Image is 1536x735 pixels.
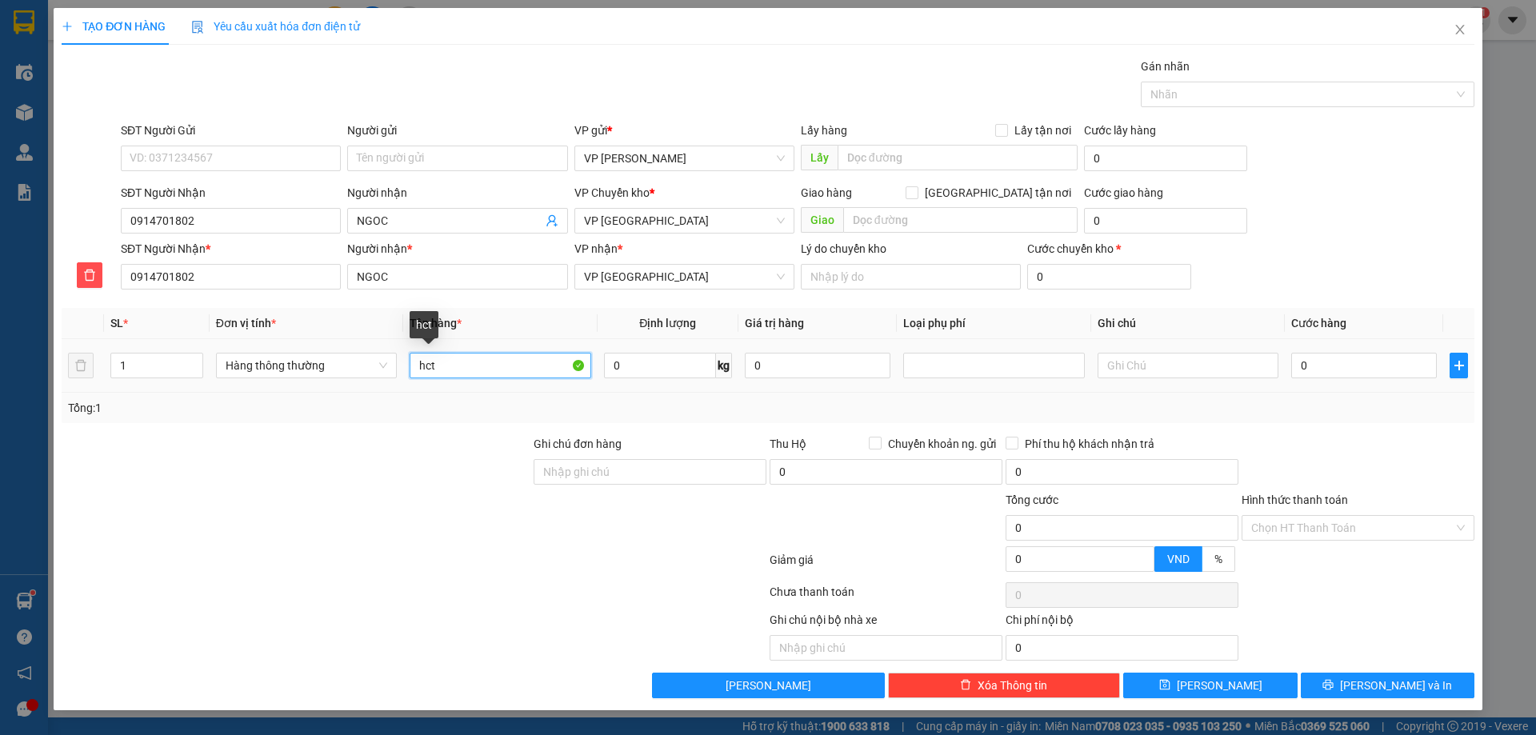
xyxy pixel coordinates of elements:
input: 0 [745,353,890,378]
input: Lý do chuyển kho [801,264,1021,290]
label: Gán nhãn [1141,60,1190,73]
button: Close [1438,8,1482,53]
span: TẠO ĐƠN HÀNG [62,20,166,33]
span: delete [960,679,971,692]
span: user-add [546,214,558,227]
input: Cước giao hàng [1084,208,1247,234]
input: VD: Bàn, Ghế [410,353,590,378]
span: [PERSON_NAME] [726,677,811,694]
div: Giảm giá [768,551,1004,579]
label: Lý do chuyển kho [801,242,886,255]
span: [PERSON_NAME] và In [1340,677,1452,694]
span: VP Thái Bình [584,209,785,233]
div: SĐT Người Nhận [121,184,341,202]
span: [PERSON_NAME] [1177,677,1262,694]
label: Cước giao hàng [1084,186,1163,199]
span: Giá trị hàng [745,317,804,330]
span: delete [78,269,102,282]
div: Cước chuyển kho [1027,240,1190,258]
span: save [1159,679,1170,692]
span: Lấy hàng [801,124,847,137]
div: Người gửi [347,122,567,139]
span: SL [110,317,123,330]
input: Ghi chú đơn hàng [534,459,766,485]
span: VP Chuyển kho [574,186,650,199]
label: Hình thức thanh toán [1242,493,1348,506]
span: Chuyển khoản ng. gửi [882,435,1002,453]
input: Ghi Chú [1098,353,1278,378]
div: Chưa thanh toán [768,583,1004,611]
th: Ghi chú [1091,308,1285,339]
span: % [1214,553,1222,565]
span: close [1454,23,1466,36]
label: Ghi chú đơn hàng [534,437,622,450]
span: VP Nguyễn Xiển [584,146,785,170]
span: Xóa Thông tin [978,677,1047,694]
input: Nhập ghi chú [770,635,1002,661]
div: SĐT Người Gửi [121,122,341,139]
button: delete [68,353,94,378]
span: VP nhận [574,242,618,255]
input: SĐT người nhận [121,264,341,290]
input: Dọc đường [838,145,1078,170]
div: hct [410,311,438,338]
span: Định lượng [639,317,696,330]
span: plus [1450,359,1466,372]
span: VND [1167,553,1190,565]
button: [PERSON_NAME] [652,673,885,698]
span: plus [62,21,73,32]
span: Giao hàng [801,186,852,199]
div: Ghi chú nội bộ nhà xe [770,611,1002,635]
input: Cước lấy hàng [1084,146,1247,171]
span: Đơn vị tính [216,317,276,330]
span: Lấy [801,145,838,170]
span: Cước hàng [1291,317,1346,330]
button: deleteXóa Thông tin [888,673,1121,698]
span: [GEOGRAPHIC_DATA] tận nơi [918,184,1078,202]
span: Yêu cầu xuất hóa đơn điện tử [191,20,360,33]
span: Lấy tận nơi [1008,122,1078,139]
input: Tên người nhận [347,264,567,290]
span: kg [716,353,732,378]
div: Người nhận [347,240,567,258]
span: VP Tiền Hải [584,265,785,289]
th: Loại phụ phí [897,308,1090,339]
div: SĐT Người Nhận [121,240,341,258]
input: Dọc đường [843,207,1078,233]
button: plus [1450,353,1467,378]
span: Tổng cước [1006,493,1058,506]
div: VP gửi [574,122,794,139]
span: Phí thu hộ khách nhận trả [1018,435,1161,453]
div: Tổng: 1 [68,399,593,417]
button: delete [77,262,102,288]
label: Cước lấy hàng [1084,124,1156,137]
div: Người nhận [347,184,567,202]
img: icon [191,21,204,34]
span: Thu Hộ [770,437,806,450]
button: save[PERSON_NAME] [1123,673,1297,698]
div: Chi phí nội bộ [1006,611,1238,635]
span: printer [1322,679,1334,692]
span: Hàng thông thường [226,354,387,377]
span: Giao [801,207,843,233]
button: printer[PERSON_NAME] và In [1301,673,1474,698]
